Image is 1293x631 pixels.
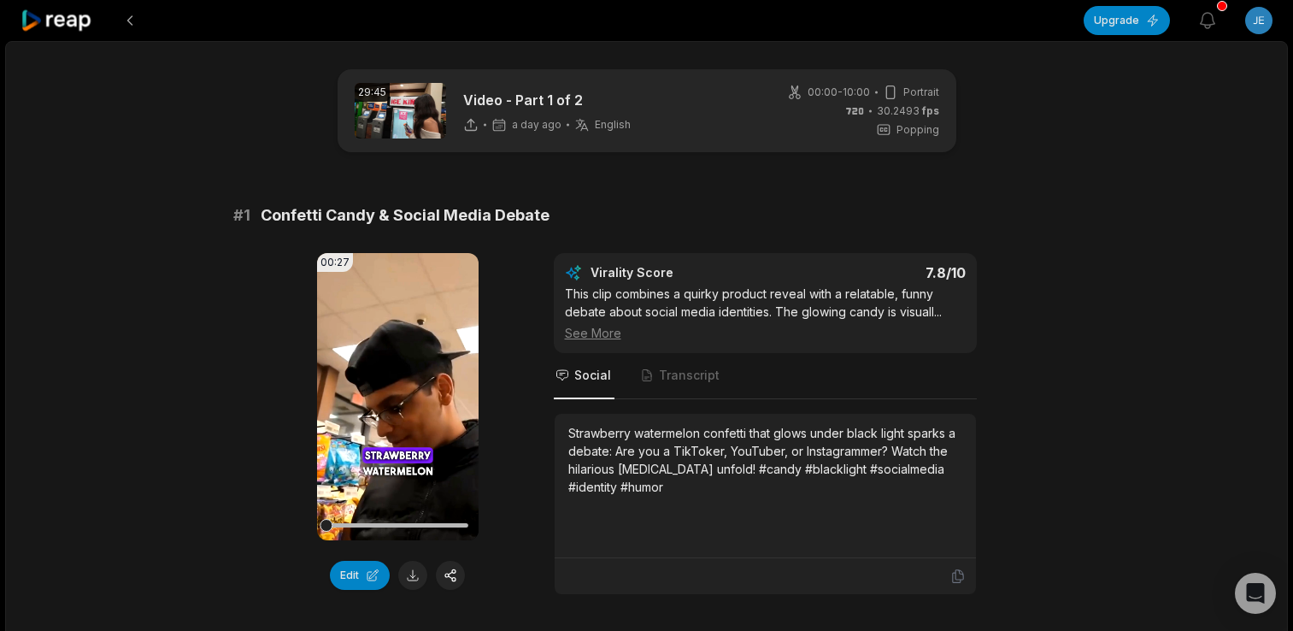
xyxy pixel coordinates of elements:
div: 29:45 [355,83,390,102]
span: English [595,118,631,132]
div: Virality Score [591,264,774,281]
span: Confetti Candy & Social Media Debate [261,203,550,227]
div: This clip combines a quirky product reveal with a relatable, funny debate about social media iden... [565,285,966,342]
nav: Tabs [554,353,977,399]
div: Strawberry watermelon confetti that glows under black light sparks a debate: Are you a TikToker, ... [568,424,962,496]
span: 00:00 - 10:00 [808,85,870,100]
span: Popping [896,122,939,138]
button: Edit [330,561,390,590]
span: a day ago [512,118,561,132]
span: # 1 [233,203,250,227]
div: See More [565,324,966,342]
span: Portrait [903,85,939,100]
span: 30.2493 [877,103,939,119]
div: 7.8 /10 [782,264,966,281]
video: Your browser does not support mp4 format. [317,253,479,540]
button: Upgrade [1084,6,1170,35]
span: Social [574,367,611,384]
div: Open Intercom Messenger [1235,573,1276,614]
p: Video - Part 1 of 2 [463,90,631,110]
span: fps [922,104,939,117]
span: Transcript [659,367,720,384]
